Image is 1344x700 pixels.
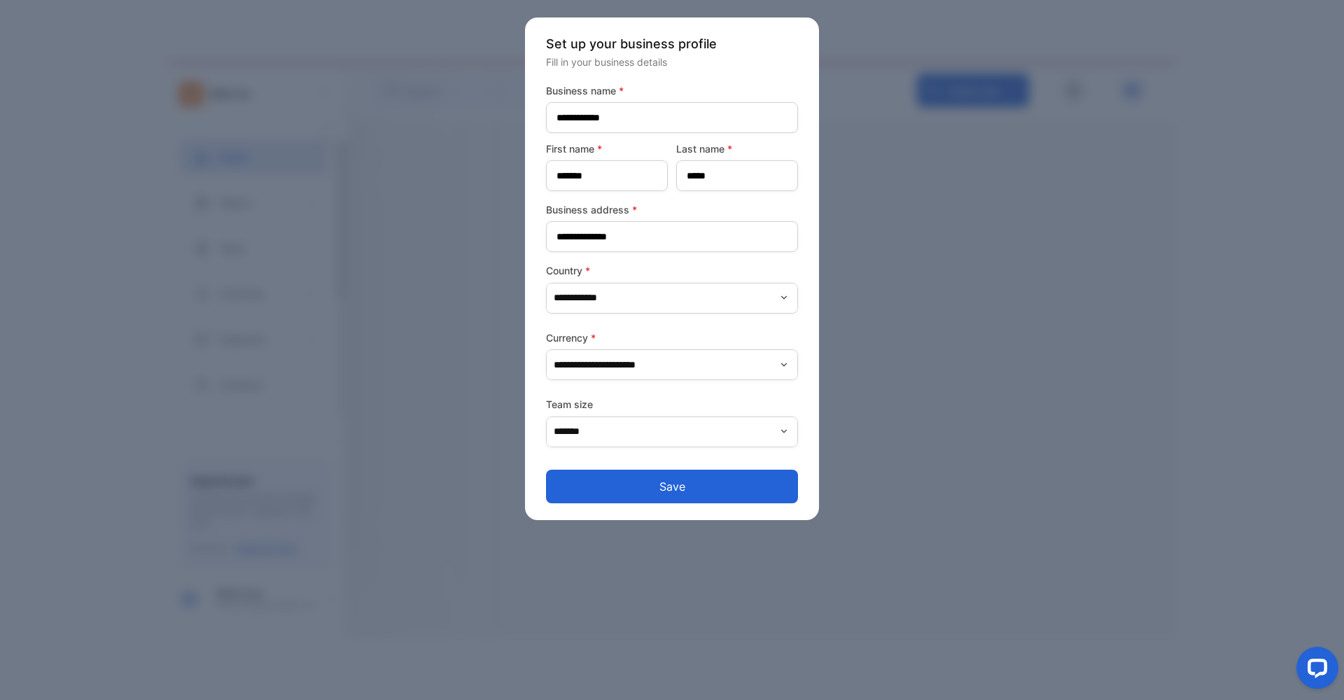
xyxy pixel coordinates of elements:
label: Business name [546,83,798,98]
label: Last name [676,141,798,156]
label: Team size [546,397,798,412]
label: Country [546,263,798,278]
label: Currency [546,330,798,345]
iframe: LiveChat chat widget [1285,641,1344,700]
button: Save [546,470,798,503]
p: Fill in your business details [546,55,798,69]
label: Business address [546,202,798,217]
p: Set up your business profile [546,34,798,53]
label: First name [546,141,668,156]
